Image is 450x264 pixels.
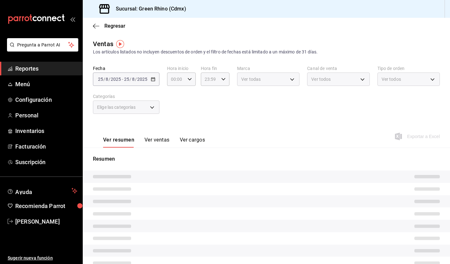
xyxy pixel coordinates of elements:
[93,66,159,71] label: Fecha
[15,127,77,135] span: Inventarios
[15,111,77,120] span: Personal
[104,23,125,29] span: Regresar
[132,77,135,82] input: --
[237,66,299,71] label: Marca
[93,94,159,99] label: Categorías
[241,76,261,82] span: Ver todas
[15,217,77,226] span: [PERSON_NAME]
[201,66,229,71] label: Hora fin
[311,76,331,82] span: Ver todos
[377,66,440,71] label: Tipo de orden
[116,40,124,48] img: Tooltip marker
[103,137,205,148] div: navigation tabs
[103,77,105,82] span: /
[93,155,440,163] p: Resumen
[130,77,131,82] span: /
[4,46,78,53] a: Pregunta a Parrot AI
[15,80,77,88] span: Menú
[15,95,77,104] span: Configuración
[93,39,113,49] div: Ventas
[15,158,77,166] span: Suscripción
[15,64,77,73] span: Reportes
[17,42,68,48] span: Pregunta a Parrot AI
[7,38,78,52] button: Pregunta a Parrot AI
[70,17,75,22] button: open_drawer_menu
[103,137,134,148] button: Ver resumen
[15,142,77,151] span: Facturación
[93,23,125,29] button: Regresar
[110,77,121,82] input: ----
[135,77,137,82] span: /
[382,76,401,82] span: Ver todos
[98,77,103,82] input: --
[93,49,440,55] div: Los artículos listados no incluyen descuentos de orden y el filtro de fechas está limitado a un m...
[144,137,170,148] button: Ver ventas
[307,66,369,71] label: Canal de venta
[109,77,110,82] span: /
[111,5,186,13] h3: Sucursal: Green Rhino (Cdmx)
[122,77,123,82] span: -
[105,77,109,82] input: --
[15,187,69,195] span: Ayuda
[124,77,130,82] input: --
[15,202,77,210] span: Recomienda Parrot
[180,137,205,148] button: Ver cargos
[137,77,148,82] input: ----
[8,255,77,261] span: Sugerir nueva función
[167,66,196,71] label: Hora inicio
[97,104,136,110] span: Elige las categorías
